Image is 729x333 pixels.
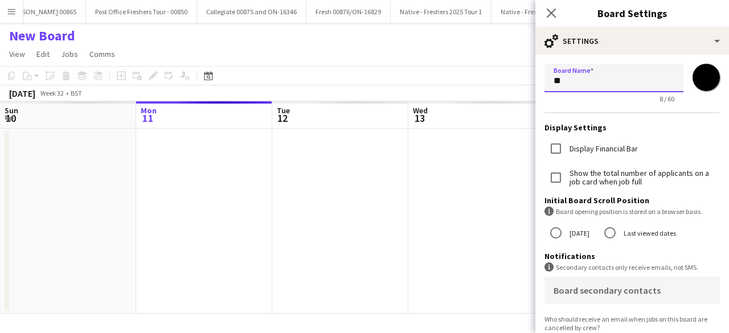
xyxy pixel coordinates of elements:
[544,207,720,216] div: Board opening position is stored on a browser basis.
[9,88,35,99] div: [DATE]
[9,27,75,44] h1: New Board
[567,169,720,186] label: Show the total number of applicants on a job card when job full
[71,89,82,97] div: BST
[85,47,120,61] a: Comms
[544,262,720,272] div: Secondary contacts only receive emails, not SMS.
[621,224,676,242] label: Last viewed dates
[567,224,589,242] label: [DATE]
[535,6,729,20] h3: Board Settings
[5,47,30,61] a: View
[56,47,83,61] a: Jobs
[411,112,428,125] span: 13
[89,49,115,59] span: Comms
[567,145,638,153] label: Display Financial Bar
[1,1,86,23] button: [PERSON_NAME] 00865
[139,112,157,125] span: 11
[9,49,25,59] span: View
[535,27,729,55] div: Settings
[141,105,157,116] span: Mon
[3,112,18,125] span: 10
[277,105,290,116] span: Tue
[391,1,492,23] button: Native - Freshers 2025 Tour 1
[32,47,54,61] a: Edit
[36,49,50,59] span: Edit
[492,1,592,23] button: Native - Freshers 2025 Tour 2
[544,251,720,261] h3: Notifications
[413,105,428,116] span: Wed
[197,1,306,23] button: Collegiate 00875 and ON-16346
[544,122,720,133] h3: Display Settings
[544,195,720,205] h3: Initial Board Scroll Position
[86,1,197,23] button: Post Office Freshers Tour - 00850
[5,105,18,116] span: Sun
[650,94,683,103] span: 8 / 60
[544,315,720,332] div: Who should receive an email when jobs on this board are cancelled by crew?
[306,1,391,23] button: Fresh 00876/ON-16829
[38,89,66,97] span: Week 32
[554,285,661,296] mat-label: Board secondary contacts
[61,49,78,59] span: Jobs
[275,112,290,125] span: 12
